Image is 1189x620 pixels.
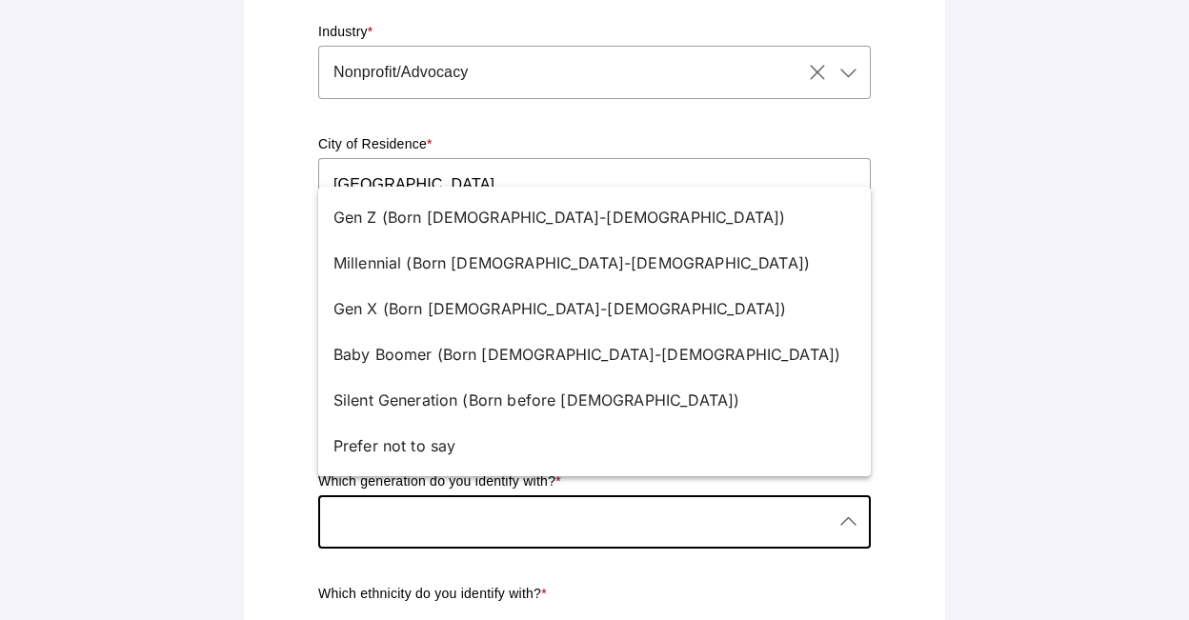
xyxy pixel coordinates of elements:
div: Prefer not to say [333,434,840,457]
div: Millennial (Born [DEMOGRAPHIC_DATA]-[DEMOGRAPHIC_DATA]) [333,251,840,274]
div: Gen Z (Born [DEMOGRAPHIC_DATA]-[DEMOGRAPHIC_DATA]) [333,206,840,229]
div: Gen X (Born [DEMOGRAPHIC_DATA]-[DEMOGRAPHIC_DATA]) [333,297,840,320]
p: Which ethnicity do you identify with? [318,585,871,604]
div: Baby Boomer (Born [DEMOGRAPHIC_DATA]-[DEMOGRAPHIC_DATA]) [333,343,840,366]
div: Silent Generation (Born before [DEMOGRAPHIC_DATA]) [333,389,840,411]
i: Clear [806,61,829,84]
p: Industry [318,23,871,42]
p: City of Residence [318,135,871,154]
span: Nonprofit/Advocacy [333,61,468,84]
p: Which generation do you identify with? [318,472,871,491]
